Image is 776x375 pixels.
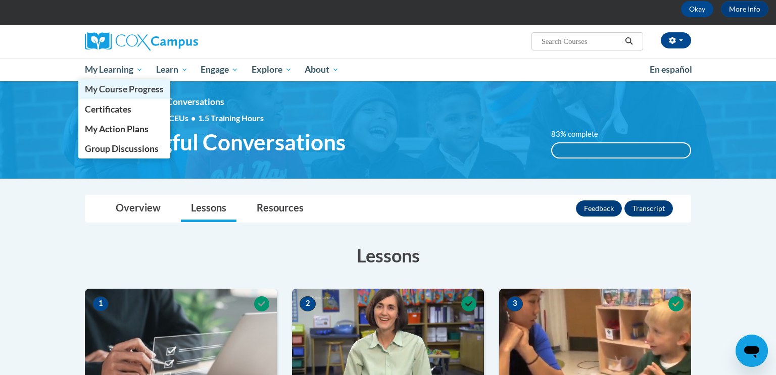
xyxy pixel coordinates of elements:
span: 0.20 CEUs [152,113,198,124]
span: • [191,113,196,123]
span: My Course Progress [85,84,164,94]
a: Certificates [78,99,170,119]
a: My Course Progress [78,79,170,99]
span: 3 [507,296,523,311]
button: Account Settings [661,32,691,48]
a: Explore [245,58,299,81]
input: Search Courses [541,35,621,47]
span: Engage [201,64,238,76]
button: Okay [681,1,713,17]
span: 1.5 Training Hours [198,113,264,123]
button: Feedback [576,200,622,217]
button: Transcript [624,200,673,217]
span: My Action Plans [85,124,149,134]
a: Overview [106,195,171,222]
span: About [305,64,339,76]
span: 2 [300,296,316,311]
a: My Action Plans [78,119,170,139]
a: More Info [721,1,768,17]
h3: Lessons [85,243,691,268]
span: 1 [92,296,109,311]
a: Cox Campus [85,32,277,50]
a: About [299,58,346,81]
span: Meaningful Conversations [120,96,224,107]
span: Explore [252,64,292,76]
a: My Learning [78,58,150,81]
a: Engage [194,58,245,81]
a: Learn [150,58,195,81]
a: Lessons [181,195,236,222]
div: 100% [552,143,691,157]
a: Resources [247,195,314,222]
span: Learn [156,64,188,76]
label: 83% complete [551,129,609,140]
a: Group Discussions [78,139,170,158]
iframe: Button to launch messaging window [736,335,768,367]
div: Main menu [70,58,706,81]
span: En español [650,64,692,75]
button: Search [621,35,637,47]
a: En español [643,59,699,80]
span: Certificates [85,104,131,115]
span: Group Discussions [85,143,159,154]
span: Meaningful Conversations [85,129,346,155]
img: Cox Campus [85,32,198,50]
span: My Learning [85,64,143,76]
